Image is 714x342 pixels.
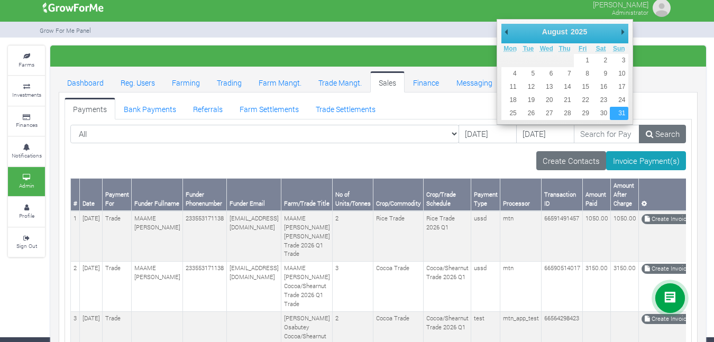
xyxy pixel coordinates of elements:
[8,228,45,257] a: Sign Out
[516,125,574,144] input: DD/MM/YYYY
[519,94,537,107] button: 19
[613,45,625,52] abbr: Sunday
[71,261,80,311] td: 2
[19,212,34,219] small: Profile
[16,121,38,128] small: Finances
[12,91,41,98] small: Investments
[185,98,231,119] a: Referrals
[227,211,281,261] td: [EMAIL_ADDRESS][DOMAIN_NAME]
[519,107,537,120] button: 26
[500,261,542,311] td: mtn
[592,67,610,80] button: 9
[333,261,373,311] td: 3
[541,24,569,40] div: August
[611,179,639,211] th: Amount After Charge
[618,24,628,40] button: Next Month
[559,45,571,52] abbr: Thursday
[642,214,693,224] a: Create Invoice
[163,71,208,93] a: Farming
[19,61,34,68] small: Farms
[501,80,519,94] button: 11
[112,71,163,93] a: Reg. Users
[183,211,227,261] td: 233553171138
[227,261,281,311] td: [EMAIL_ADDRESS][DOMAIN_NAME]
[592,54,610,67] button: 2
[370,71,405,93] a: Sales
[183,261,227,311] td: 233553171138
[103,261,132,311] td: Trade
[307,98,384,119] a: Trade Settlements
[231,98,307,119] a: Farm Settlements
[555,80,573,94] button: 14
[537,107,555,120] button: 27
[132,179,183,211] th: Funder Fullname
[59,71,112,93] a: Dashboard
[8,107,45,136] a: Finances
[536,151,607,170] a: Create Contacts
[569,24,589,40] div: 2025
[281,211,333,261] td: MAAME [PERSON_NAME] [PERSON_NAME] Trade 2026 Q1 Trade
[504,45,517,52] abbr: Monday
[80,261,103,311] td: [DATE]
[65,98,115,119] a: Payments
[373,211,424,261] td: Rice Trade
[8,167,45,196] a: Admin
[103,179,132,211] th: Payment For
[574,54,592,67] button: 1
[592,107,610,120] button: 30
[639,125,686,144] a: Search
[610,54,628,67] button: 3
[501,107,519,120] button: 25
[471,211,500,261] td: ussd
[596,45,606,52] abbr: Saturday
[281,261,333,311] td: MAAME [PERSON_NAME] Cocoa/Shearnut Trade 2026 Q1 Trade
[12,152,42,159] small: Notifications
[424,261,471,311] td: Cocoa/Shearnut Trade 2026 Q1
[611,261,639,311] td: 3150.00
[373,179,424,211] th: Crop/Commodity
[227,179,281,211] th: Funder Email
[8,197,45,226] a: Profile
[501,67,519,80] button: 4
[183,179,227,211] th: Funder Phonenumber
[16,242,37,249] small: Sign Out
[310,71,370,93] a: Trade Mangt.
[606,151,686,170] a: Invoice Payment(s)
[583,261,611,311] td: 3150.00
[40,26,91,34] small: Grow For Me Panel
[642,314,693,324] a: Create Invoice
[19,182,34,189] small: Admin
[610,107,628,120] button: 31
[471,261,500,311] td: ussd
[208,71,250,93] a: Trading
[612,8,648,16] small: Administrator
[424,179,471,211] th: Crop/Trade Schedule
[555,67,573,80] button: 7
[610,94,628,107] button: 24
[500,179,542,211] th: Processor
[115,98,185,119] a: Bank Payments
[537,67,555,80] button: 6
[574,125,640,144] input: Search for Payments
[405,71,447,93] a: Finance
[642,264,693,274] a: Create Invoice
[542,261,583,311] td: 66590514017
[132,261,183,311] td: MAAME [PERSON_NAME]
[574,107,592,120] button: 29
[8,46,45,75] a: Farms
[555,107,573,120] button: 28
[501,94,519,107] button: 18
[373,261,424,311] td: Cocoa Trade
[610,67,628,80] button: 10
[537,80,555,94] button: 13
[592,94,610,107] button: 23
[459,125,517,144] input: DD/MM/YYYY
[611,211,639,261] td: 1050.00
[8,137,45,166] a: Notifications
[537,94,555,107] button: 20
[500,211,542,261] td: mtn
[471,179,500,211] th: Payment Type
[71,179,80,211] th: #
[333,211,373,261] td: 2
[574,80,592,94] button: 15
